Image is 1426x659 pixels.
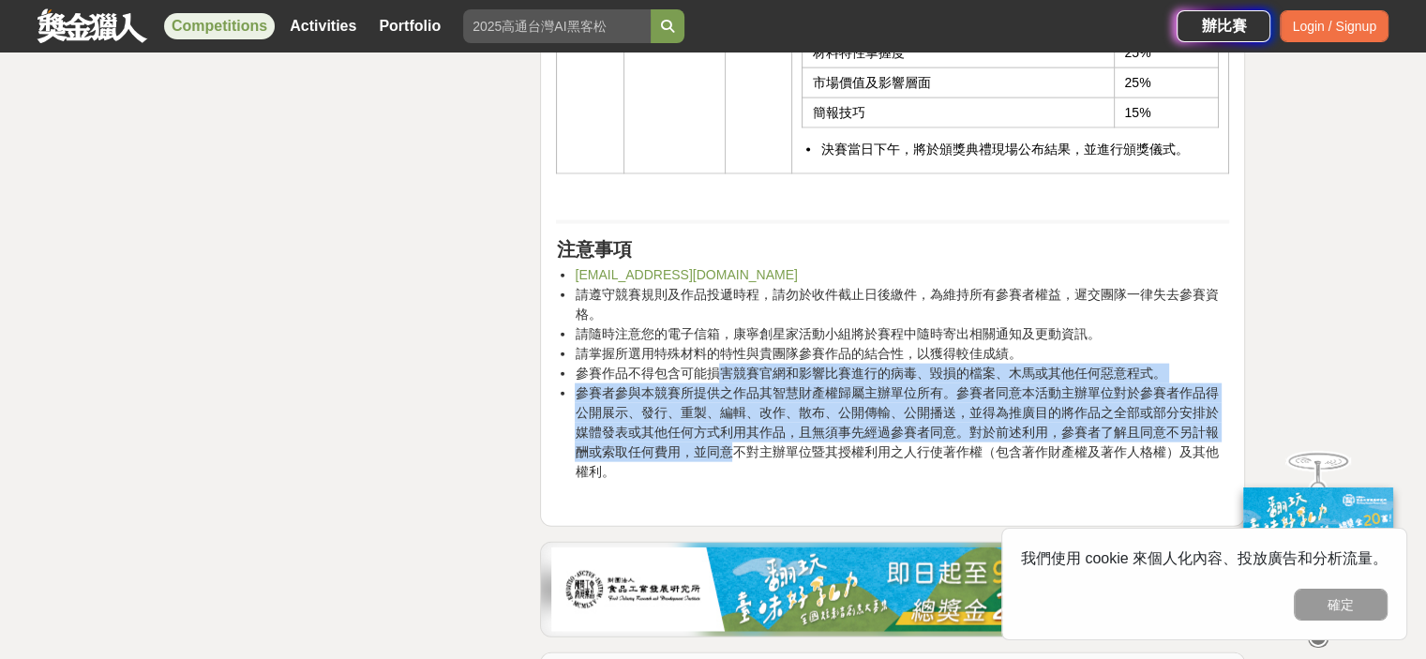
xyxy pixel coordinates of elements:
button: 確定 [1294,589,1388,621]
td: 25% [1115,67,1219,97]
input: 2025高通台灣AI黑客松 [463,9,651,43]
span: 我們使用 cookie 來個人化內容、投放廣告和分析流量。 [1021,550,1388,566]
a: 辦比賽 [1177,10,1270,42]
img: 307666ae-e2b5-4529-babb-bb0b8697cad8.jpg [551,547,1234,632]
strong: 注意事項 [556,239,631,260]
td: 15% [1115,97,1219,127]
a: Competitions [164,13,275,39]
td: 25% [1115,37,1219,67]
a: Activities [282,13,364,39]
li: 參賽作品不得包含可能損害競賽官網和影響比賽進行的病毒、毀損的檔案、木馬或其他任何惡意程式。 [575,364,1229,383]
li: 請遵守競賽規則及作品投遞時程，請勿於收件截止日後繳件，為維持所有參賽者權益，遲交團隊一律失去參賽資格。 [575,285,1229,324]
td: 市場價值及影響層面 [803,67,1115,97]
td: 簡報技巧 [803,97,1115,127]
div: Login / Signup [1280,10,1388,42]
a: [EMAIL_ADDRESS][DOMAIN_NAME] [575,267,797,282]
img: ff197300-f8ee-455f-a0ae-06a3645bc375.jpg [1243,487,1393,612]
li: 參賽者參與本競賽所提供之作品其智慧財產權歸屬主辦單位所有。參賽者同意本活動主辦單位對於參賽者作品得公開展示、發行、重製、編輯、改作、散布、公開傳輸、公開播送，並得為推廣目的將作品之全部或部分安排... [575,383,1229,502]
td: 材料特性掌握度 [803,37,1115,67]
li: 決賽當日下午，將於頒獎典禮現場公布結果，並進行頒獎儀式。 [820,140,1219,159]
li: 請掌握所選用特殊材料的特性與貴團隊參賽作品的結合性，以獲得較佳成績。 [575,344,1229,364]
li: 請隨時注意您的電子信箱，康寧創星家活動小組將於賽程中隨時寄出相關通知及更動資訊。 [575,324,1229,344]
a: Portfolio [371,13,448,39]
